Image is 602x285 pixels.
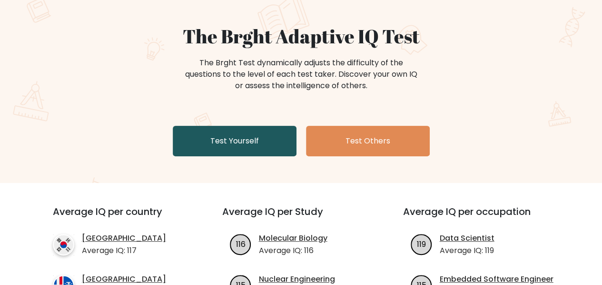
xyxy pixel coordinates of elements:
a: Test Others [306,126,430,156]
p: Average IQ: 119 [440,245,494,256]
a: [GEOGRAPHIC_DATA] [82,274,166,285]
h3: Average IQ per Study [222,206,380,229]
text: 119 [417,238,426,249]
p: Average IQ: 117 [82,245,166,256]
a: Molecular Biology [259,233,327,244]
img: country [53,234,74,255]
h3: Average IQ per country [53,206,188,229]
a: Embedded Software Engineer [440,274,553,285]
a: Test Yourself [173,126,296,156]
a: Data Scientist [440,233,494,244]
div: The Brght Test dynamically adjusts the difficulty of the questions to the level of each test take... [182,57,420,92]
h1: The Brght Adaptive IQ Test [69,25,533,48]
h3: Average IQ per occupation [403,206,561,229]
p: Average IQ: 116 [259,245,327,256]
a: [GEOGRAPHIC_DATA] [82,233,166,244]
a: Nuclear Engineering [259,274,335,285]
text: 116 [236,238,245,249]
